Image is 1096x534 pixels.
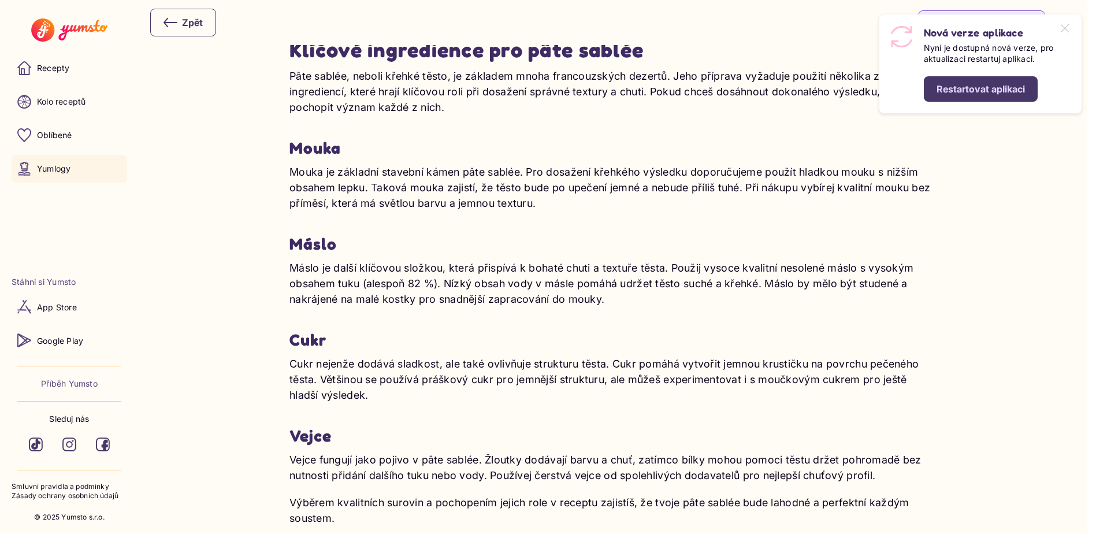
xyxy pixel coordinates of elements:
[12,88,127,116] a: Kolo receptů
[289,452,937,483] p: Vejce fungují jako pojivo v pâte sablée. Žloutky dodávají barvu a chuť, zatímco bílky mohou pomoc...
[37,96,86,107] p: Kolo receptů
[49,413,89,425] p: Sleduj nás
[289,36,937,62] h2: Klíčové ingredience pro pâte sablée
[924,42,1070,65] p: Nyní je dostupná nová verze, pro aktualizaci restartuj aplikaci.
[41,378,98,390] a: Příběh Yumsto
[289,426,937,446] h3: Vejce
[31,18,107,42] img: Yumsto logo
[924,26,1070,39] h5: Nová verze aplikace
[289,356,937,403] p: Cukr nejenže dodává sladkost, ale také ovlivňuje strukturu těsta. Cukr pomáhá vytvořit jemnou kru...
[12,121,127,149] a: Oblíbené
[12,482,127,492] a: Smluvní pravidla a podmínky
[37,163,70,175] p: Yumlogy
[164,16,203,29] div: Zpět
[289,68,937,115] p: Pâte sablée, neboli křehké těsto, je základem mnoha francouzských dezertů. Jeho příprava vyžaduje...
[34,513,105,522] p: © 2025 Yumsto s.r.o.
[937,83,1025,95] div: Restartovat aplikaci
[37,335,83,347] p: Google Play
[37,62,69,74] p: Recepty
[289,164,937,211] p: Mouka je základní stavební kámen pâte sablée. Pro dosažení křehkého výsledku doporučujeme použít ...
[150,9,216,36] button: Zpět
[12,54,127,82] a: Recepty
[289,234,937,254] h3: Máslo
[12,491,127,501] a: Zásady ochrany osobních údajů
[12,276,127,288] li: Stáhni si Yumsto
[12,293,127,321] a: App Store
[924,76,1038,102] button: Perform action: Restartovat aplikaci
[289,260,937,307] p: Máslo je další klíčovou složkou, která přispívá k bohaté chuti a textuře těsta. Použij vysoce kva...
[289,495,937,526] p: Výběrem kvalitních surovin a pochopením jejich role v receptu zajistíš, že tvoje pâte sablée bude...
[12,327,127,354] a: Google Play
[289,330,937,350] h3: Cukr
[289,138,937,158] h3: Mouka
[37,302,77,313] p: App Store
[37,129,72,141] p: Oblíbené
[12,155,127,183] a: Yumlogy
